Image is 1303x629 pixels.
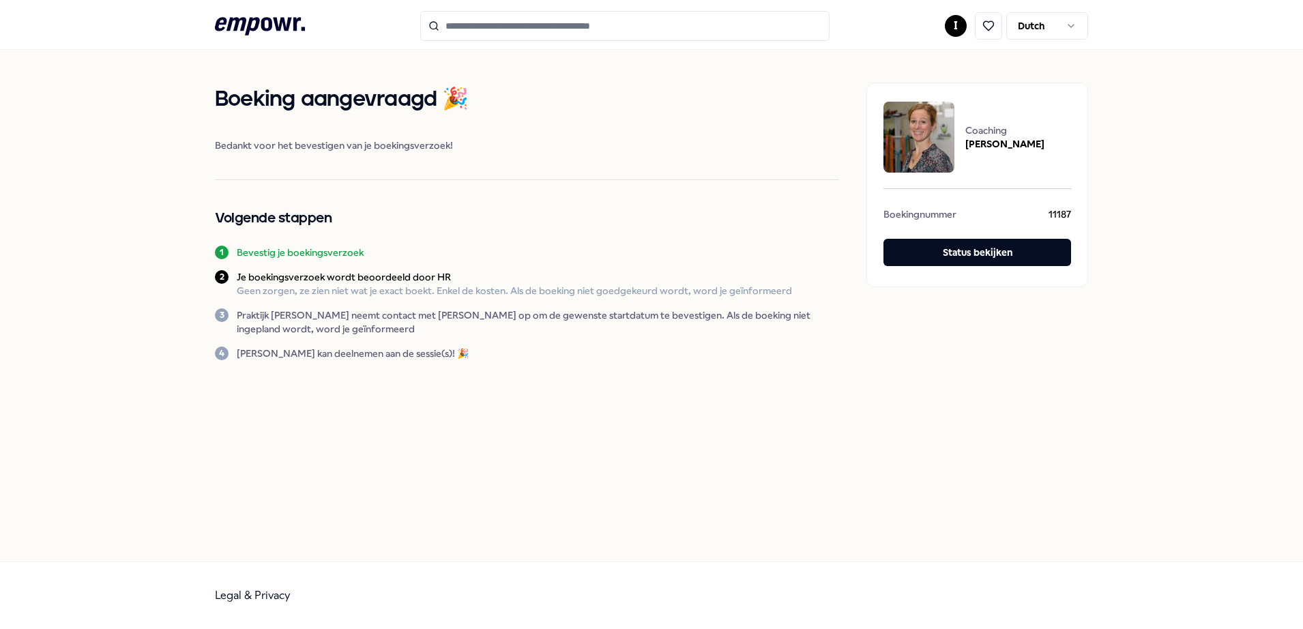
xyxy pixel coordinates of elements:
p: Praktijk [PERSON_NAME] neemt contact met [PERSON_NAME] op om de gewenste startdatum te bevestigen... [237,308,839,336]
button: Status bekijken [883,239,1071,266]
img: package image [883,102,954,173]
p: Je boekingsverzoek wordt beoordeeld door HR [237,270,792,284]
h2: Volgende stappen [215,207,839,229]
input: Search for products, categories or subcategories [420,11,830,41]
button: I [945,15,967,37]
p: Geen zorgen, ze zien niet wat je exact boekt. Enkel de kosten. Als de boeking niet goedgekeurd wo... [237,284,792,297]
p: Bevestig je boekingsverzoek [237,246,364,259]
div: 1 [215,246,229,259]
span: 11187 [1049,207,1071,225]
div: 2 [215,270,229,284]
span: Bedankt voor het bevestigen van je boekingsverzoek! [215,138,839,152]
a: Legal & Privacy [215,589,291,602]
span: Coaching [965,123,1044,137]
a: Status bekijken [883,239,1071,270]
div: 3 [215,308,229,322]
span: Boekingnummer [883,207,956,225]
h1: Boeking aangevraagd 🎉 [215,83,839,117]
span: [PERSON_NAME] [965,137,1044,151]
div: 4 [215,347,229,360]
p: [PERSON_NAME] kan deelnemen aan de sessie(s)! 🎉 [237,347,469,360]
